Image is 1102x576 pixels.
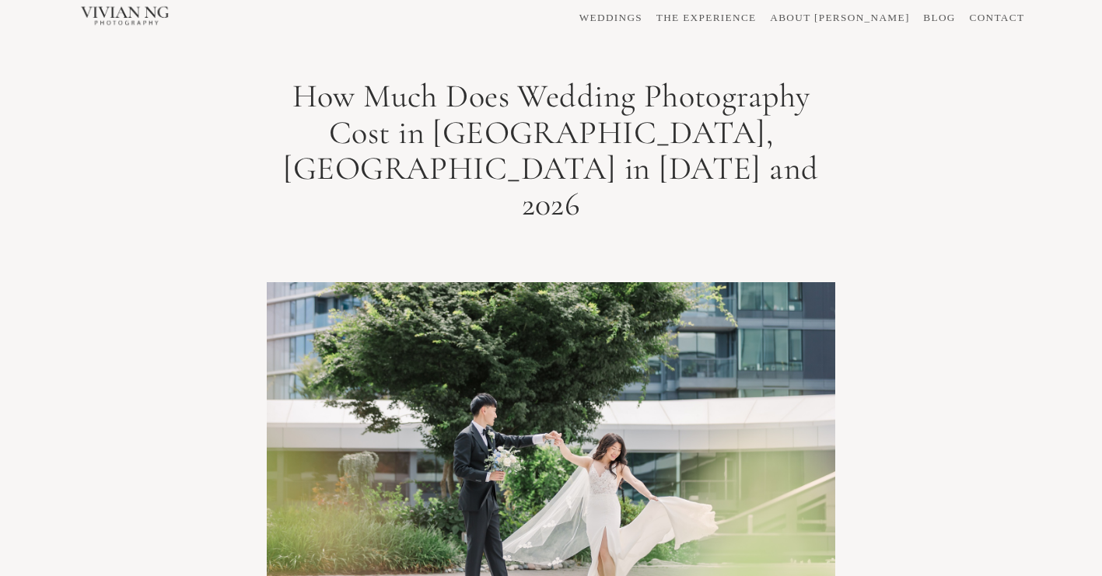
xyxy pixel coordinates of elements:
a: CONTACT [969,12,1024,23]
a: WEDDINGS [579,12,642,23]
h1: How Much Does Wedding Photography Cost in [GEOGRAPHIC_DATA], [GEOGRAPHIC_DATA] in [DATE] and 2026 [267,79,835,243]
a: BLOG [923,12,955,23]
a: THE EXPERIENCE [656,12,757,23]
a: ABOUT [PERSON_NAME] [770,12,909,23]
